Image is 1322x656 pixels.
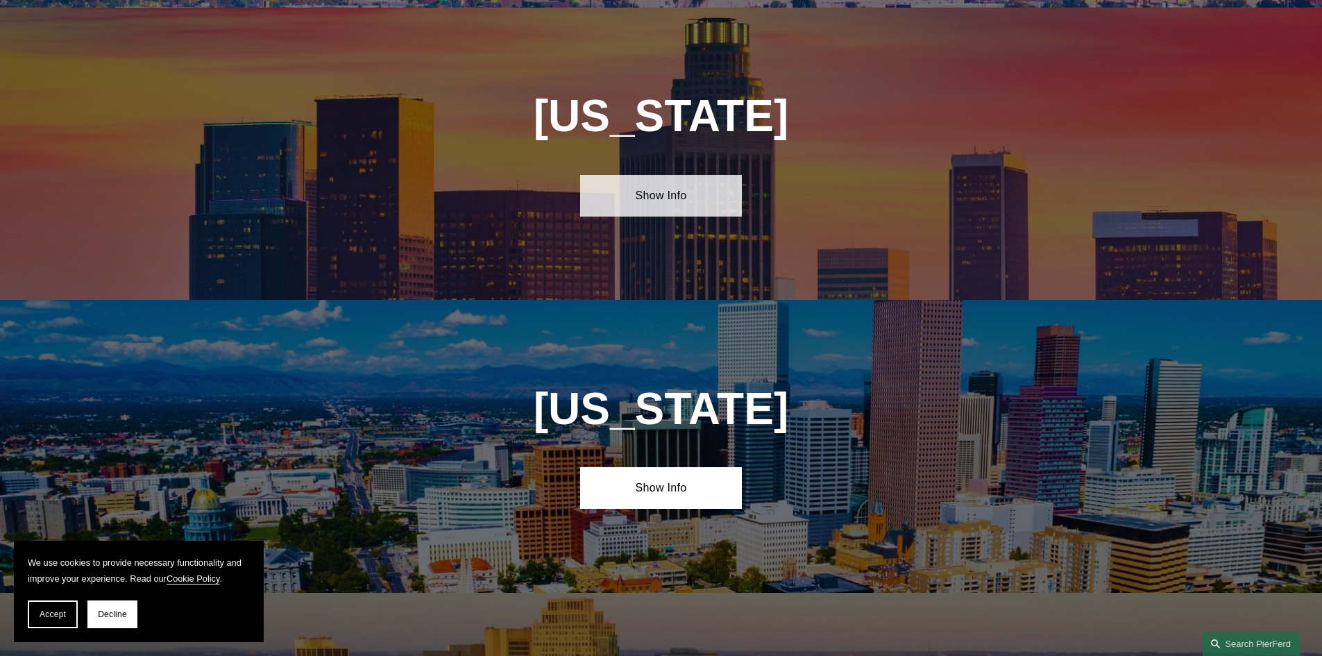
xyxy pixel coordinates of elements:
[167,573,220,584] a: Cookie Policy
[87,600,137,628] button: Decline
[14,541,264,642] section: Cookie banner
[459,91,863,142] h1: [US_STATE]
[98,609,127,619] span: Decline
[40,609,66,619] span: Accept
[28,600,78,628] button: Accept
[28,555,250,587] p: We use cookies to provide necessary functionality and improve your experience. Read our .
[580,467,742,509] a: Show Info
[459,384,863,435] h1: [US_STATE]
[580,175,742,217] a: Show Info
[1203,632,1300,656] a: Search this site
